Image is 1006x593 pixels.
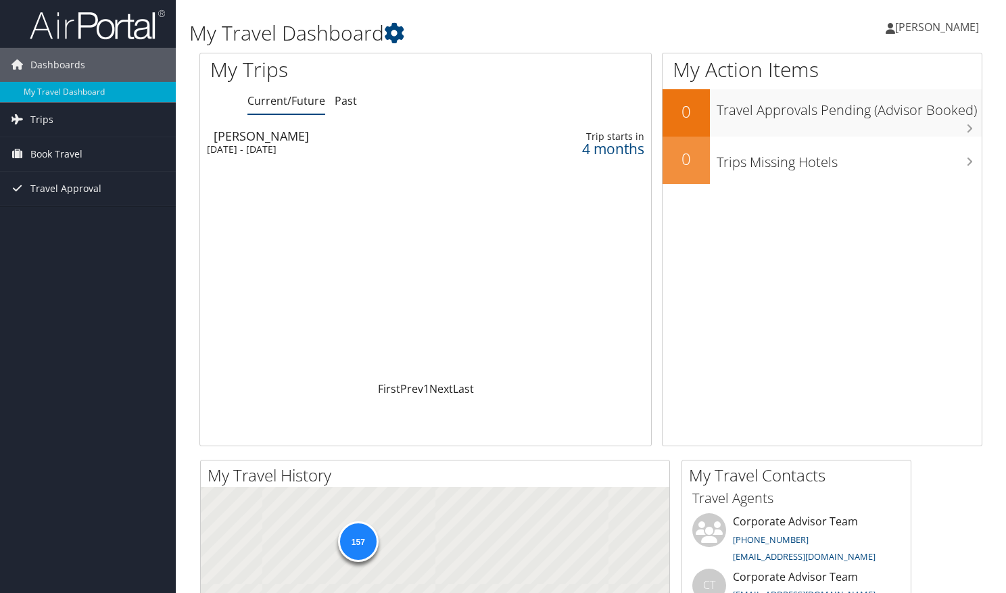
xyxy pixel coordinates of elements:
li: Corporate Advisor Team [686,513,907,569]
span: [PERSON_NAME] [895,20,979,34]
a: [PHONE_NUMBER] [733,533,809,546]
h3: Trips Missing Hotels [717,146,982,172]
span: Trips [30,103,53,137]
h2: 0 [663,100,710,123]
a: Next [429,381,453,396]
a: Current/Future [247,93,325,108]
div: 157 [337,521,378,562]
span: Dashboards [30,48,85,82]
span: Book Travel [30,137,82,171]
a: Past [335,93,357,108]
div: [PERSON_NAME] [214,130,490,142]
a: [EMAIL_ADDRESS][DOMAIN_NAME] [733,550,876,563]
a: First [378,381,400,396]
span: Travel Approval [30,172,101,206]
h3: Travel Approvals Pending (Advisor Booked) [717,94,982,120]
div: 4 months [535,143,644,155]
div: [DATE] - [DATE] [207,143,483,156]
a: 0Trips Missing Hotels [663,137,982,184]
h1: My Travel Dashboard [189,19,725,47]
div: Trip starts in [535,131,644,143]
h1: My Trips [210,55,453,84]
h1: My Action Items [663,55,982,84]
a: 1 [423,381,429,396]
img: airportal-logo.png [30,9,165,41]
h2: 0 [663,147,710,170]
a: Prev [400,381,423,396]
a: 0Travel Approvals Pending (Advisor Booked) [663,89,982,137]
h3: Travel Agents [692,489,901,508]
a: Last [453,381,474,396]
a: [PERSON_NAME] [886,7,992,47]
h2: My Travel Contacts [689,464,911,487]
h2: My Travel History [208,464,669,487]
